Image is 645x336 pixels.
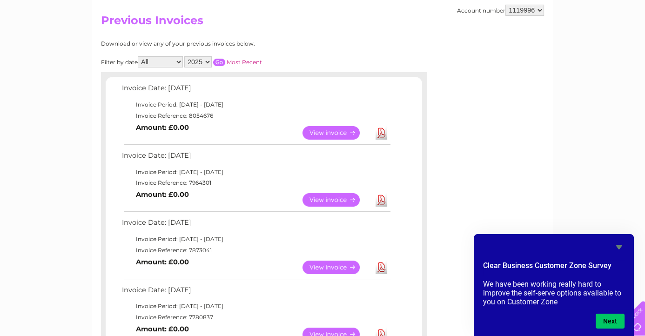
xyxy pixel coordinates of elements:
td: Invoice Reference: 7873041 [120,245,392,256]
p: We have been working really hard to improve the self-serve options available to you on Customer Zone [483,280,625,306]
td: Invoice Reference: 7780837 [120,312,392,323]
a: Download [376,193,387,207]
td: Invoice Period: [DATE] - [DATE] [120,301,392,312]
td: Invoice Date: [DATE] [120,82,392,99]
a: View [302,193,371,207]
a: View [302,261,371,274]
div: Clear Business Customer Zone Survey [483,242,625,329]
div: Filter by date [101,56,345,67]
a: Contact [583,40,606,47]
h2: Previous Invoices [101,14,544,32]
a: View [302,126,371,140]
td: Invoice Reference: 8054676 [120,110,392,121]
div: Download or view any of your previous invoices below. [101,40,345,47]
h2: Clear Business Customer Zone Survey [483,260,625,276]
td: Invoice Date: [DATE] [120,149,392,167]
a: Blog [564,40,578,47]
a: Water [481,40,499,47]
b: Amount: £0.00 [136,258,189,266]
td: Invoice Period: [DATE] - [DATE] [120,234,392,245]
img: logo.png [23,24,70,53]
a: Most Recent [227,59,262,66]
td: Invoice Reference: 7964301 [120,177,392,188]
div: Clear Business is a trading name of Verastar Limited (registered in [GEOGRAPHIC_DATA] No. 3667643... [103,5,543,45]
button: Hide survey [613,242,625,253]
td: Invoice Date: [DATE] [120,284,392,301]
button: Next question [596,314,625,329]
b: Amount: £0.00 [136,325,189,333]
a: Download [376,126,387,140]
td: Invoice Date: [DATE] [120,216,392,234]
a: Energy [504,40,525,47]
td: Invoice Period: [DATE] - [DATE] [120,167,392,178]
a: Download [376,261,387,274]
div: Account number [457,5,544,16]
a: Telecoms [531,40,558,47]
a: Log out [614,40,636,47]
b: Amount: £0.00 [136,123,189,132]
td: Invoice Period: [DATE] - [DATE] [120,99,392,110]
b: Amount: £0.00 [136,190,189,199]
a: 0333 014 3131 [470,5,534,16]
